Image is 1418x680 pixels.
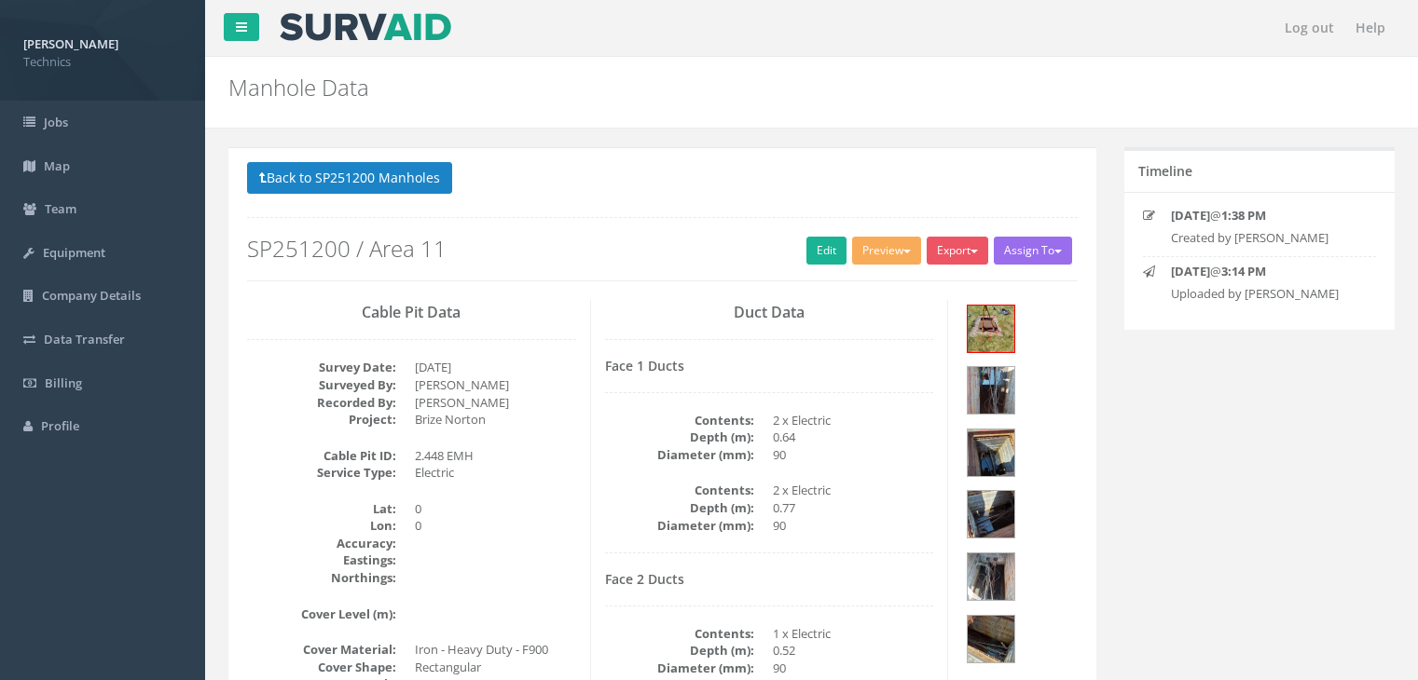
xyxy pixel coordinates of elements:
h4: Face 2 Ducts [605,572,934,586]
dt: Cable Pit ID: [247,447,396,465]
span: Company Details [42,287,141,304]
dt: Contents: [605,412,754,429]
img: f9c3a25b-c62e-8274-3cb2-35eb8ad96bb9_69c4230c-67fc-e609-eef9-28546338de75_thumb.jpg [968,367,1014,414]
span: Jobs [44,114,68,130]
dd: 2 x Electric [773,412,934,429]
img: f9c3a25b-c62e-8274-3cb2-35eb8ad96bb9_b6893ca1-4806-c709-5e35-3bf6a05652c5_thumb.jpg [968,429,1014,476]
img: f9c3a25b-c62e-8274-3cb2-35eb8ad96bb9_74f6d6e4-a111-f439-3810-c9825f6d03d2_thumb.jpg [968,306,1014,352]
dt: Recorded By: [247,394,396,412]
dd: [PERSON_NAME] [415,394,576,412]
dt: Diameter (mm): [605,517,754,535]
dd: Brize Norton [415,411,576,428]
h2: Manhole Data [228,75,1196,100]
img: f9c3a25b-c62e-8274-3cb2-35eb8ad96bb9_6b3fd913-75a0-77c0-a741-2a15d7db8b3b_thumb.jpg [968,553,1014,600]
h3: Cable Pit Data [247,305,576,321]
dt: Cover Level (m): [247,605,396,623]
p: Uploaded by [PERSON_NAME] [1171,285,1361,303]
dt: Survey Date: [247,359,396,376]
p: @ [1171,207,1361,224]
dt: Project: [247,411,396,428]
p: Created by [PERSON_NAME] [1171,229,1361,247]
iframe: Intercom live chat [1355,617,1399,661]
span: Billing [45,374,82,391]
dd: [PERSON_NAME] [415,376,576,394]
dt: Accuracy: [247,535,396,552]
button: Preview [852,237,921,265]
dd: 2.448 EMH [415,447,576,465]
dd: 0 [415,500,576,518]
dd: Iron - Heavy Duty - F900 [415,641,576,659]
dt: Depth (m): [605,499,754,517]
span: Team [45,200,76,217]
span: Data Transfer [44,331,125,347]
button: Assign To [994,237,1072,265]
p: @ [1171,263,1361,280]
dt: Lon: [247,517,396,535]
dd: 0.64 [773,428,934,446]
dd: 0.52 [773,642,934,660]
a: [PERSON_NAME] Technics [23,31,182,70]
img: f9c3a25b-c62e-8274-3cb2-35eb8ad96bb9_74820690-efdc-96ca-25c4-4f5e88edd43a_thumb.jpg [968,616,1014,662]
dt: Service Type: [247,464,396,482]
h4: Face 1 Ducts [605,359,934,373]
strong: 3:14 PM [1221,263,1266,279]
strong: [PERSON_NAME] [23,35,118,52]
dd: Rectangular [415,659,576,676]
dt: Cover Shape: [247,659,396,676]
dd: 2 x Electric [773,482,934,499]
span: Map [44,157,70,174]
h3: Duct Data [605,305,934,321]
dt: Eastings: [247,551,396,569]
dd: 90 [773,446,934,464]
button: Back to SP251200 Manholes [247,162,452,194]
h5: Timeline [1138,164,1192,178]
dt: Northings: [247,569,396,587]
span: Profile [41,417,79,434]
h2: SP251200 / Area 11 [247,237,1078,261]
dt: Contents: [605,482,754,499]
dt: Diameter (mm): [605,660,754,677]
dd: 1 x Electric [773,625,934,643]
dd: 0.77 [773,499,934,517]
dt: Surveyed By: [247,376,396,394]
dt: Cover Material: [247,641,396,659]
dd: 90 [773,660,934,677]
strong: [DATE] [1171,207,1210,224]
dd: 0 [415,517,576,535]
dt: Depth (m): [605,642,754,660]
dt: Diameter (mm): [605,446,754,464]
span: Equipment [43,244,105,261]
strong: [DATE] [1171,263,1210,279]
dd: [DATE] [415,359,576,376]
dd: 90 [773,517,934,535]
span: Technics [23,53,182,71]
strong: 1:38 PM [1221,207,1266,224]
dt: Lat: [247,500,396,518]
dt: Depth (m): [605,428,754,446]
dt: Contents: [605,625,754,643]
a: Edit [806,237,847,265]
dd: Electric [415,464,576,482]
img: f9c3a25b-c62e-8274-3cb2-35eb8ad96bb9_3fd475f8-718b-9a4f-e41d-4e08d718b083_thumb.jpg [968,491,1014,537]
button: Export [927,237,988,265]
